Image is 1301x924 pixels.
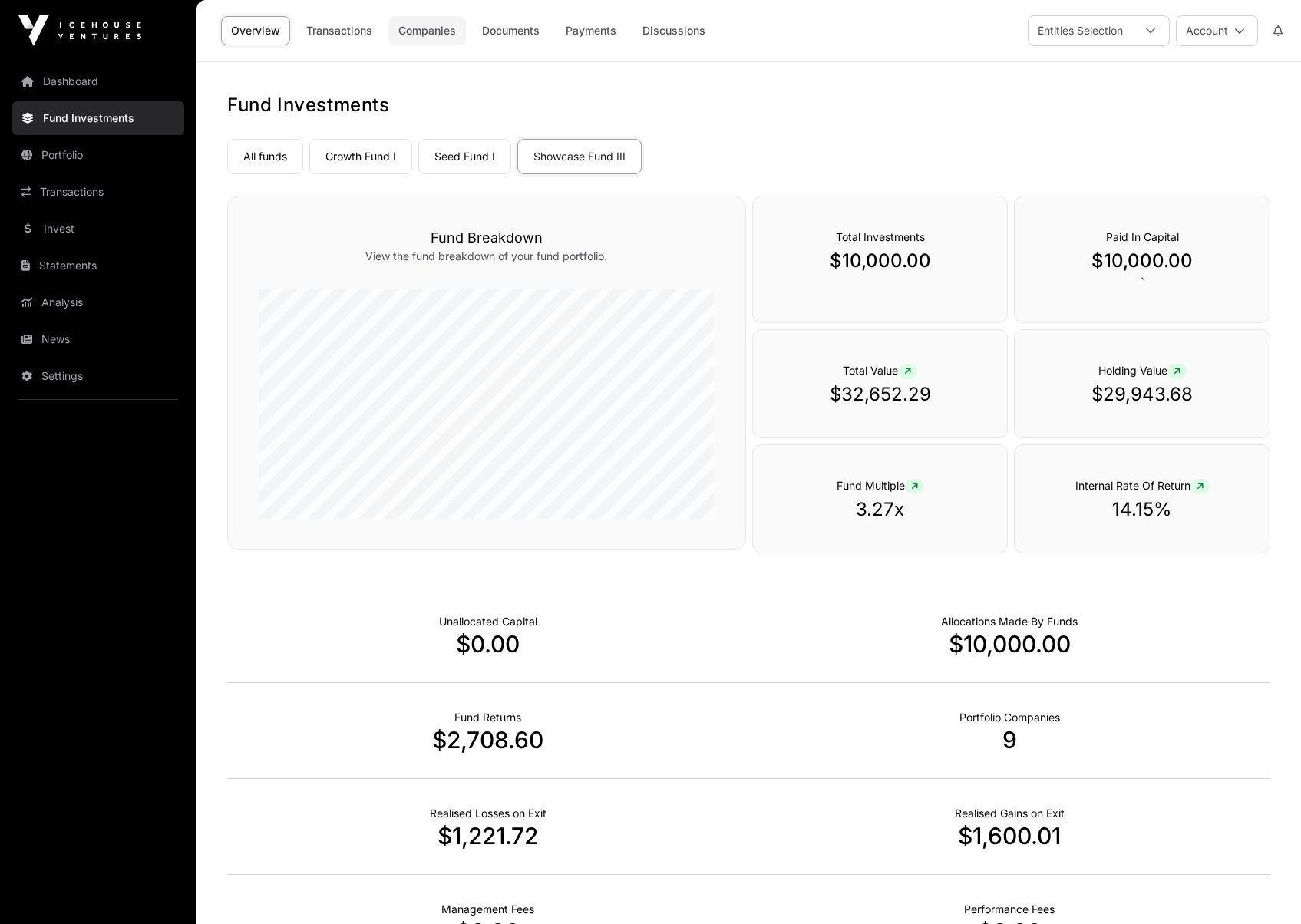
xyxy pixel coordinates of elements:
button: Account [1176,15,1258,46]
a: Discussions [632,16,715,45]
a: Portfolio [12,138,184,172]
p: Fund Performance Fees (Carry) incurred to date [964,902,1055,917]
div: ` [1014,196,1270,323]
a: Settings [12,359,184,393]
a: Companies [388,16,466,45]
p: $10,000.00 [784,249,977,273]
iframe: Chat Widget [1224,850,1301,924]
p: Net Realised on Positive Exits [955,806,1065,821]
div: Entities Selection [1029,16,1132,45]
span: Internal Rate Of Return [1075,479,1210,492]
p: Capital Deployed Into Companies [941,614,1078,629]
span: Paid In Capital [1106,230,1179,243]
a: Statements [12,249,184,282]
p: Number of Companies Deployed Into [959,710,1060,725]
span: Holding Value [1098,364,1187,377]
p: $1,221.72 [227,822,749,850]
p: 3.27x [784,497,977,522]
a: Dashboard [12,64,184,98]
a: News [12,322,184,356]
h3: Fund Breakdown [259,227,715,249]
a: Invest [12,212,184,246]
a: Overview [221,16,290,45]
p: Cash not yet allocated [439,614,537,629]
p: $0.00 [227,630,749,658]
p: $10,000.00 [749,630,1271,658]
a: All funds [227,139,303,174]
a: Growth Fund I [309,139,412,174]
span: Total Value [843,364,917,377]
a: Showcase Fund III [517,139,642,174]
p: 14.15% [1045,497,1239,522]
a: Payments [556,16,626,45]
p: $32,652.29 [784,382,977,407]
span: Fund Multiple [837,479,924,492]
a: Documents [472,16,550,45]
a: Fund Investments [12,101,184,135]
p: 9 [749,726,1271,754]
a: Transactions [12,175,184,209]
p: Fund Management Fees incurred to date [441,902,534,917]
h1: Fund Investments [227,93,1270,117]
a: Transactions [296,16,382,45]
p: $10,000.00 [1045,249,1239,273]
img: Icehouse Ventures Logo [18,15,141,46]
a: Seed Fund I [418,139,511,174]
span: Total Investments [836,230,925,243]
p: $2,708.60 [227,726,749,754]
p: $29,943.68 [1045,382,1239,407]
p: Realised Returns from Funds [454,710,521,725]
p: Net Realised on Negative Exits [430,806,546,821]
a: Analysis [12,285,184,319]
p: View the fund breakdown of your fund portfolio. [259,249,715,264]
p: $1,600.01 [749,822,1271,850]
